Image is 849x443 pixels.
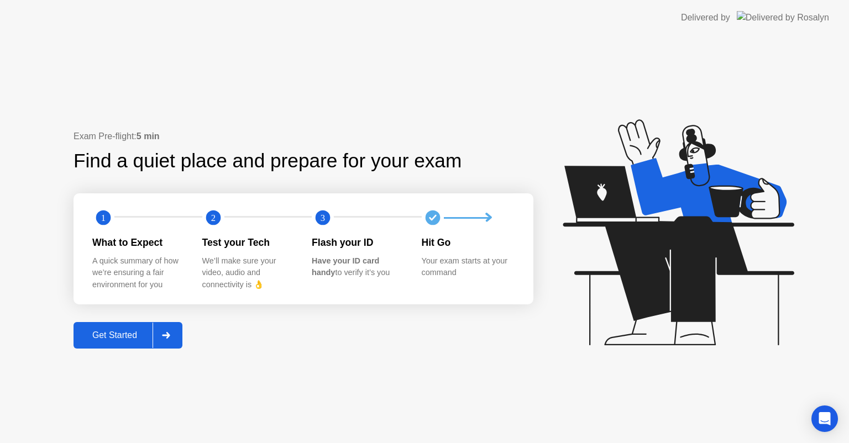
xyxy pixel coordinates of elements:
div: Find a quiet place and prepare for your exam [74,146,463,176]
text: 2 [211,213,215,223]
div: Exam Pre-flight: [74,130,533,143]
div: Hit Go [422,235,514,250]
div: Get Started [77,330,153,340]
b: Have your ID card handy [312,256,379,277]
div: Your exam starts at your command [422,255,514,279]
button: Get Started [74,322,182,349]
div: Flash your ID [312,235,404,250]
div: to verify it’s you [312,255,404,279]
div: We’ll make sure your video, audio and connectivity is 👌 [202,255,295,291]
b: 5 min [137,131,160,141]
div: Delivered by [681,11,730,24]
div: Test your Tech [202,235,295,250]
text: 1 [101,213,106,223]
div: A quick summary of how we’re ensuring a fair environment for you [92,255,185,291]
div: Open Intercom Messenger [811,405,838,432]
img: Delivered by Rosalyn [737,11,829,24]
text: 3 [321,213,325,223]
div: What to Expect [92,235,185,250]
